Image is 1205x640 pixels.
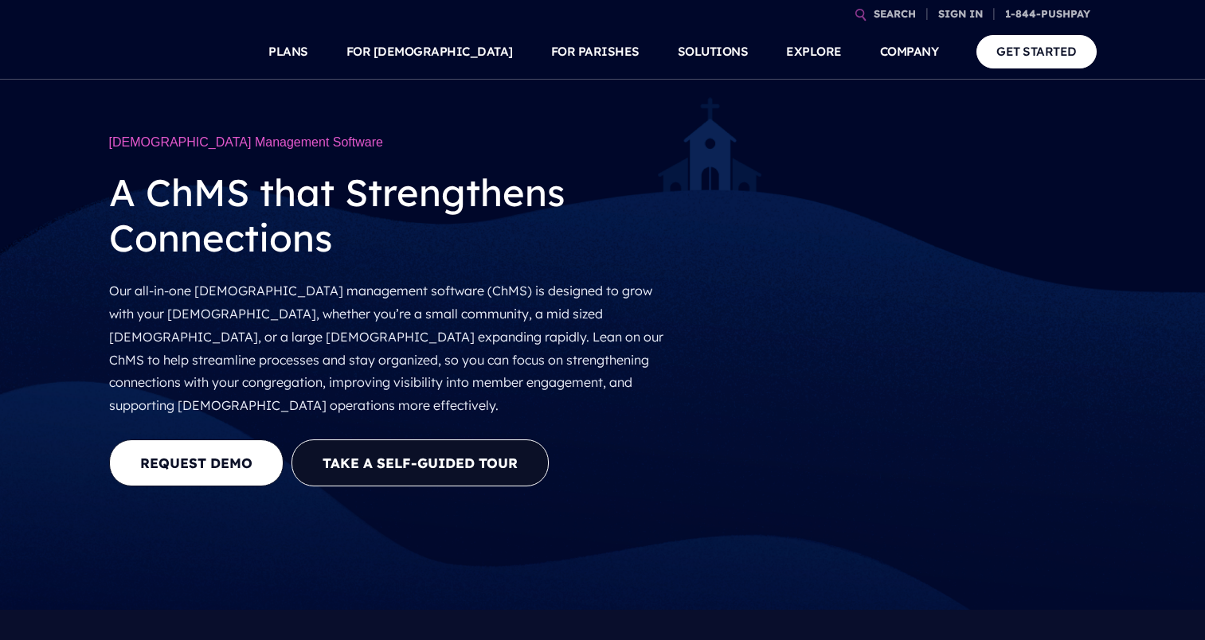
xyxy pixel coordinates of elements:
a: COMPANY [880,24,939,80]
h2: A ChMS that Strengthens Connections [109,158,675,273]
a: EXPLORE [786,24,842,80]
a: FOR PARISHES [551,24,640,80]
h1: [DEMOGRAPHIC_DATA] Management Software [109,127,675,158]
a: PLANS [268,24,308,80]
button: Take a Self-guided Tour [291,439,549,486]
a: GET STARTED [976,35,1097,68]
a: FOR [DEMOGRAPHIC_DATA] [346,24,513,80]
a: REQUEST DEMO [109,439,284,486]
a: SOLUTIONS [678,24,749,80]
p: Our all-in-one [DEMOGRAPHIC_DATA] management software (ChMS) is designed to grow with your [DEMOG... [109,273,675,423]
